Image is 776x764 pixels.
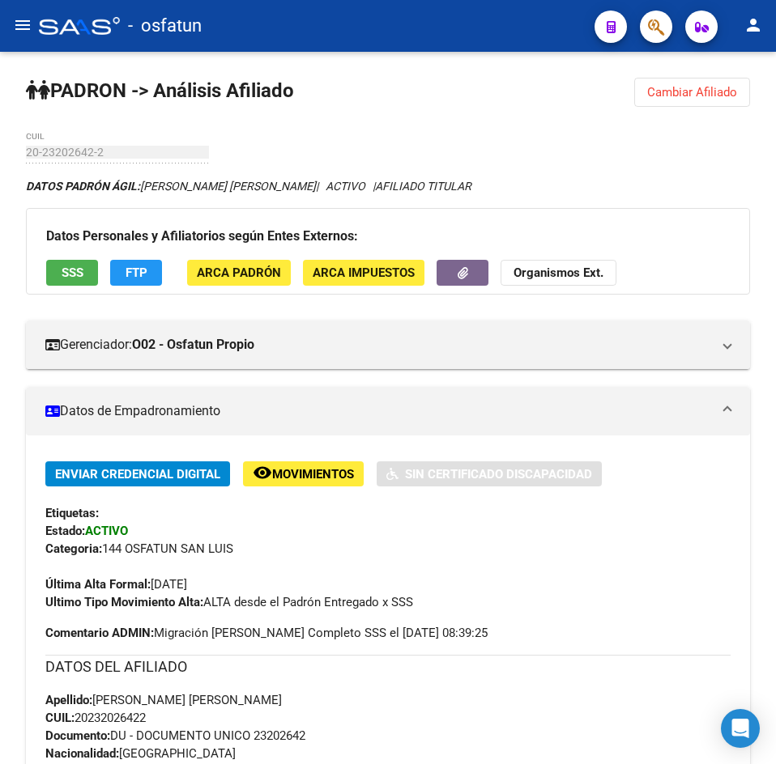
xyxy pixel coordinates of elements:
[26,180,140,193] strong: DATOS PADRÓN ÁGIL:
[45,746,236,761] span: [GEOGRAPHIC_DATA]
[26,180,316,193] span: [PERSON_NAME] [PERSON_NAME]
[45,711,75,725] strong: CUIL:
[253,463,272,482] mat-icon: remove_red_eye
[45,728,305,743] span: DU - DOCUMENTO UNICO 23202642
[13,15,32,35] mat-icon: menu
[46,260,98,285] button: SSS
[647,85,737,100] span: Cambiar Afiliado
[501,260,616,285] button: Organismos Ext.
[197,266,281,281] span: ARCA Padrón
[85,524,128,538] strong: ACTIVO
[514,266,603,281] strong: Organismos Ext.
[45,524,85,538] strong: Estado:
[45,402,711,420] mat-panel-title: Datos de Empadronamiento
[26,387,750,435] mat-expansion-panel-header: Datos de Empadronamiento
[45,626,154,640] strong: Comentario ADMIN:
[405,467,592,482] span: Sin Certificado Discapacidad
[45,693,92,707] strong: Apellido:
[45,746,119,761] strong: Nacionalidad:
[55,467,220,482] span: Enviar Credencial Digital
[45,656,731,678] h3: DATOS DEL AFILIADO
[272,467,354,482] span: Movimientos
[721,709,760,748] div: Open Intercom Messenger
[187,260,291,285] button: ARCA Padrón
[45,693,282,707] span: [PERSON_NAME] [PERSON_NAME]
[45,577,151,592] strong: Última Alta Formal:
[243,461,364,486] button: Movimientos
[45,595,203,609] strong: Ultimo Tipo Movimiento Alta:
[45,624,488,642] span: Migración [PERSON_NAME] Completo SSS el [DATE] 08:39:25
[26,180,471,193] i: | ACTIVO |
[377,461,602,486] button: Sin Certificado Discapacidad
[313,266,415,281] span: ARCA Impuestos
[375,180,471,193] span: AFILIADO TITULAR
[26,320,750,369] mat-expansion-panel-header: Gerenciador:O02 - Osfatun Propio
[132,336,254,354] strong: O02 - Osfatun Propio
[128,8,202,44] span: - osfatun
[744,15,763,35] mat-icon: person
[634,78,750,107] button: Cambiar Afiliado
[45,506,99,520] strong: Etiquetas:
[62,266,83,281] span: SSS
[303,260,424,285] button: ARCA Impuestos
[45,728,110,743] strong: Documento:
[26,79,294,102] strong: PADRON -> Análisis Afiliado
[45,595,413,609] span: ALTA desde el Padrón Entregado x SSS
[45,541,102,556] strong: Categoria:
[126,266,147,281] span: FTP
[45,577,187,592] span: [DATE]
[45,336,711,354] mat-panel-title: Gerenciador:
[110,260,162,285] button: FTP
[45,540,731,558] div: 144 OSFATUN SAN LUIS
[46,225,730,248] h3: Datos Personales y Afiliatorios según Entes Externos:
[45,711,146,725] span: 20232026422
[45,461,230,486] button: Enviar Credencial Digital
